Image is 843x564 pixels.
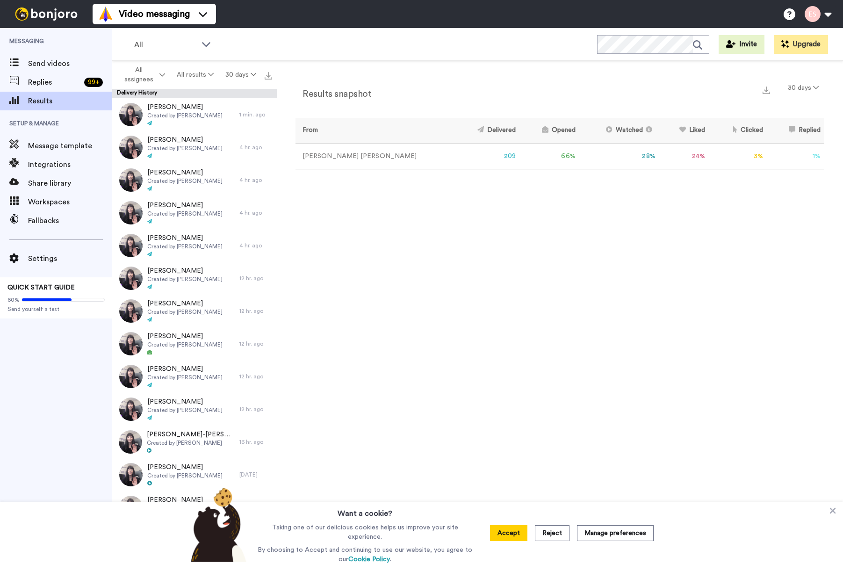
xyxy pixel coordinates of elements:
[760,83,773,96] button: Export a summary of each team member’s results that match this filter now.
[112,196,277,229] a: [PERSON_NAME]Created by [PERSON_NAME]4 hr. ago
[147,275,223,283] span: Created by [PERSON_NAME]
[119,7,190,21] span: Video messaging
[239,438,272,446] div: 16 hr. ago
[519,144,579,169] td: 66 %
[295,89,371,99] h2: Results snapshot
[119,430,142,454] img: fe247184-d7af-45e9-b7b1-07587180102b-thumb.jpg
[28,58,112,69] span: Send videos
[774,35,828,54] button: Upgrade
[490,525,527,541] button: Accept
[119,332,143,355] img: 88467ec0-36e9-4ca0-b2b0-8284bf6734f3-thumb.jpg
[147,145,223,152] span: Created by [PERSON_NAME]
[709,144,767,169] td: 3 %
[112,98,277,131] a: [PERSON_NAME]Created by [PERSON_NAME]1 min. ago
[112,131,277,164] a: [PERSON_NAME]Created by [PERSON_NAME]4 hr. ago
[147,439,235,447] span: Created by [PERSON_NAME]
[255,523,475,542] p: Taking one of our delicious cookies helps us improve your site experience.
[265,72,272,80] img: export.svg
[239,242,272,249] div: 4 hr. ago
[119,463,143,486] img: 01429f46-9f2a-48b9-8c97-94f07f6dc013-thumb.jpg
[119,234,143,257] img: be49480d-ad1f-4c18-9106-820beecace6e-thumb.jpg
[147,332,223,341] span: [PERSON_NAME]
[28,77,80,88] span: Replies
[239,405,272,413] div: 12 hr. ago
[112,295,277,327] a: [PERSON_NAME]Created by [PERSON_NAME]12 hr. ago
[112,327,277,360] a: [PERSON_NAME]Created by [PERSON_NAME]12 hr. ago
[147,233,223,243] span: [PERSON_NAME]
[239,209,272,217] div: 4 hr. ago
[147,210,223,217] span: Created by [PERSON_NAME]
[147,430,235,439] span: [PERSON_NAME]-[PERSON_NAME]
[659,144,709,169] td: 24 %
[28,178,112,189] span: Share library
[348,556,390,563] a: Cookie Policy
[119,267,143,290] img: c8d0643d-7881-4fe0-b52e-ccb2c1fa0e4b-thumb.jpg
[119,201,143,224] img: 2dabbf23-2986-4741-81bc-3f131c4c7a93-thumb.jpg
[147,243,223,250] span: Created by [PERSON_NAME]
[28,253,112,264] span: Settings
[239,373,272,380] div: 12 hr. ago
[239,471,272,478] div: [DATE]
[709,118,767,144] th: Clicked
[7,284,75,291] span: QUICK START GUIDE
[147,472,223,479] span: Created by [PERSON_NAME]
[239,340,272,347] div: 12 hr. ago
[147,406,223,414] span: Created by [PERSON_NAME]
[767,144,824,169] td: 1 %
[239,176,272,184] div: 4 hr. ago
[295,144,454,169] td: [PERSON_NAME] [PERSON_NAME]
[114,62,171,88] button: All assignees
[147,397,223,406] span: [PERSON_NAME]
[239,275,272,282] div: 12 hr. ago
[28,196,112,208] span: Workspaces
[147,341,223,348] span: Created by [PERSON_NAME]
[147,201,223,210] span: [PERSON_NAME]
[134,39,197,51] span: All
[7,296,20,304] span: 60%
[535,525,569,541] button: Reject
[119,136,143,159] img: 8bb0c434-196f-4149-a047-e58be076d7a0-thumb.jpg
[112,229,277,262] a: [PERSON_NAME]Created by [PERSON_NAME]4 hr. ago
[338,502,392,519] h3: Want a cookie?
[147,102,223,112] span: [PERSON_NAME]
[147,135,223,145] span: [PERSON_NAME]
[98,7,113,22] img: vm-color.svg
[767,118,824,144] th: Replied
[763,87,770,94] img: export.svg
[28,159,112,170] span: Integrations
[119,496,143,519] img: 4544338a-6893-4a01-b807-b09f68d5caaa-thumb.jpg
[255,545,475,564] p: By choosing to Accept and continuing to use our website, you agree to our .
[119,103,143,126] img: aaaa10b4-e57b-4f59-8b54-3c65336fd9c0-thumb.jpg
[147,168,223,177] span: [PERSON_NAME]
[119,365,143,388] img: 4d7aa8a4-72d2-4e48-af7d-c8683e515087-thumb.jpg
[120,65,158,84] span: All assignees
[28,140,112,152] span: Message template
[262,68,275,82] button: Export all results that match these filters now.
[454,118,519,144] th: Delivered
[7,305,105,313] span: Send yourself a test
[112,360,277,393] a: [PERSON_NAME]Created by [PERSON_NAME]12 hr. ago
[519,118,579,144] th: Opened
[112,393,277,426] a: [PERSON_NAME]Created by [PERSON_NAME]12 hr. ago
[239,144,272,151] div: 4 hr. ago
[28,95,112,107] span: Results
[579,118,659,144] th: Watched
[719,35,764,54] button: Invite
[147,364,223,374] span: [PERSON_NAME]
[147,463,223,472] span: [PERSON_NAME]
[112,458,277,491] a: [PERSON_NAME]Created by [PERSON_NAME][DATE]
[119,299,143,323] img: 37d542dd-1939-4457-bafd-c4ee16ecba36-thumb.jpg
[112,491,277,524] a: [PERSON_NAME]Created by [PERSON_NAME][DATE]
[119,168,143,192] img: 8ee9058a-757f-4583-b9c3-665555dc7068-thumb.jpg
[659,118,709,144] th: Liked
[147,112,223,119] span: Created by [PERSON_NAME]
[112,262,277,295] a: [PERSON_NAME]Created by [PERSON_NAME]12 hr. ago
[28,215,112,226] span: Fallbacks
[239,111,272,118] div: 1 min. ago
[579,144,659,169] td: 28 %
[112,89,277,98] div: Delivery History
[147,266,223,275] span: [PERSON_NAME]
[147,374,223,381] span: Created by [PERSON_NAME]
[147,308,223,316] span: Created by [PERSON_NAME]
